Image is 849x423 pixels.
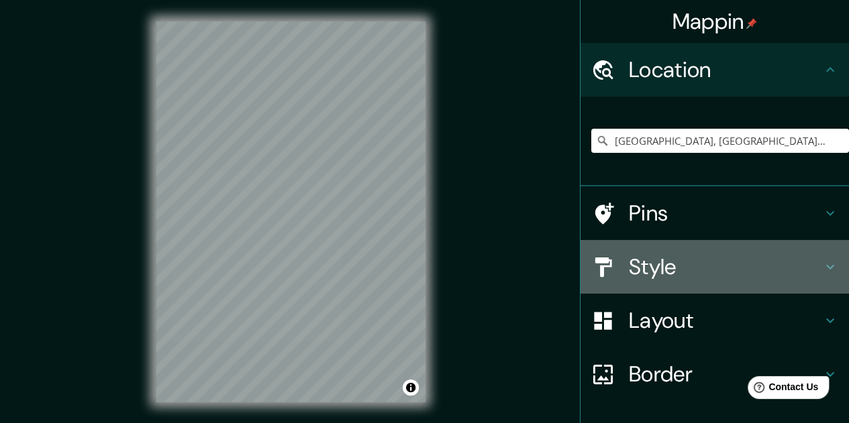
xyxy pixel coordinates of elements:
[581,294,849,347] div: Layout
[591,129,849,153] input: Pick your city or area
[581,43,849,97] div: Location
[730,371,834,408] iframe: Help widget launcher
[746,18,757,29] img: pin-icon.png
[672,8,758,35] h4: Mappin
[403,379,419,396] button: Toggle attribution
[629,361,822,387] h4: Border
[156,21,426,402] canvas: Map
[629,307,822,334] h4: Layout
[629,253,822,280] h4: Style
[581,186,849,240] div: Pins
[629,56,822,83] h4: Location
[581,240,849,294] div: Style
[581,347,849,401] div: Border
[629,200,822,227] h4: Pins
